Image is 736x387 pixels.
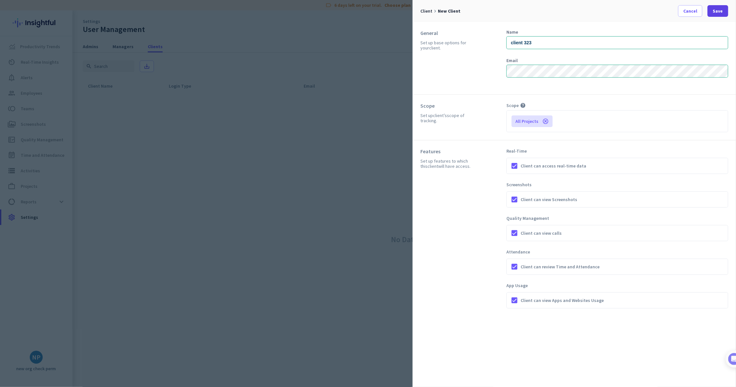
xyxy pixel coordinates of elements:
[520,102,526,108] i: help
[420,30,474,36] div: General
[428,163,438,169] span: client
[506,102,519,108] span: Scope
[521,163,586,169] span: Client can access real-time data
[683,8,697,14] span: Cancel
[433,113,447,118] span: client’s
[420,8,432,14] span: client
[521,196,577,203] span: Client can view Screenshots
[506,36,728,49] input: Enter client name
[420,148,474,155] div: Features
[713,8,723,14] span: Save
[420,113,474,123] div: Set up scope of tracking.
[521,263,600,270] span: Client can review Time and Attendance
[506,249,728,255] div: Attendance
[506,182,728,188] div: Screenshots
[420,40,474,50] div: Set up base options for your .
[420,158,474,169] div: Set up features to which this will have access.
[542,118,549,124] i: cancel
[521,230,562,236] span: Client can view calls
[420,102,474,109] div: Scope
[506,283,728,288] div: App Usage
[506,148,728,154] div: Real-Time
[438,8,460,14] span: New client
[515,118,538,124] span: All Projects
[506,30,728,34] div: Name
[708,5,728,17] button: Save
[432,8,438,14] i: keyboard_arrow_right
[678,5,702,17] button: Cancel
[506,215,728,221] div: Quality Management
[521,297,604,304] span: Client can view Apps and Websites Usage
[429,45,440,51] span: client
[506,58,728,63] div: Email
